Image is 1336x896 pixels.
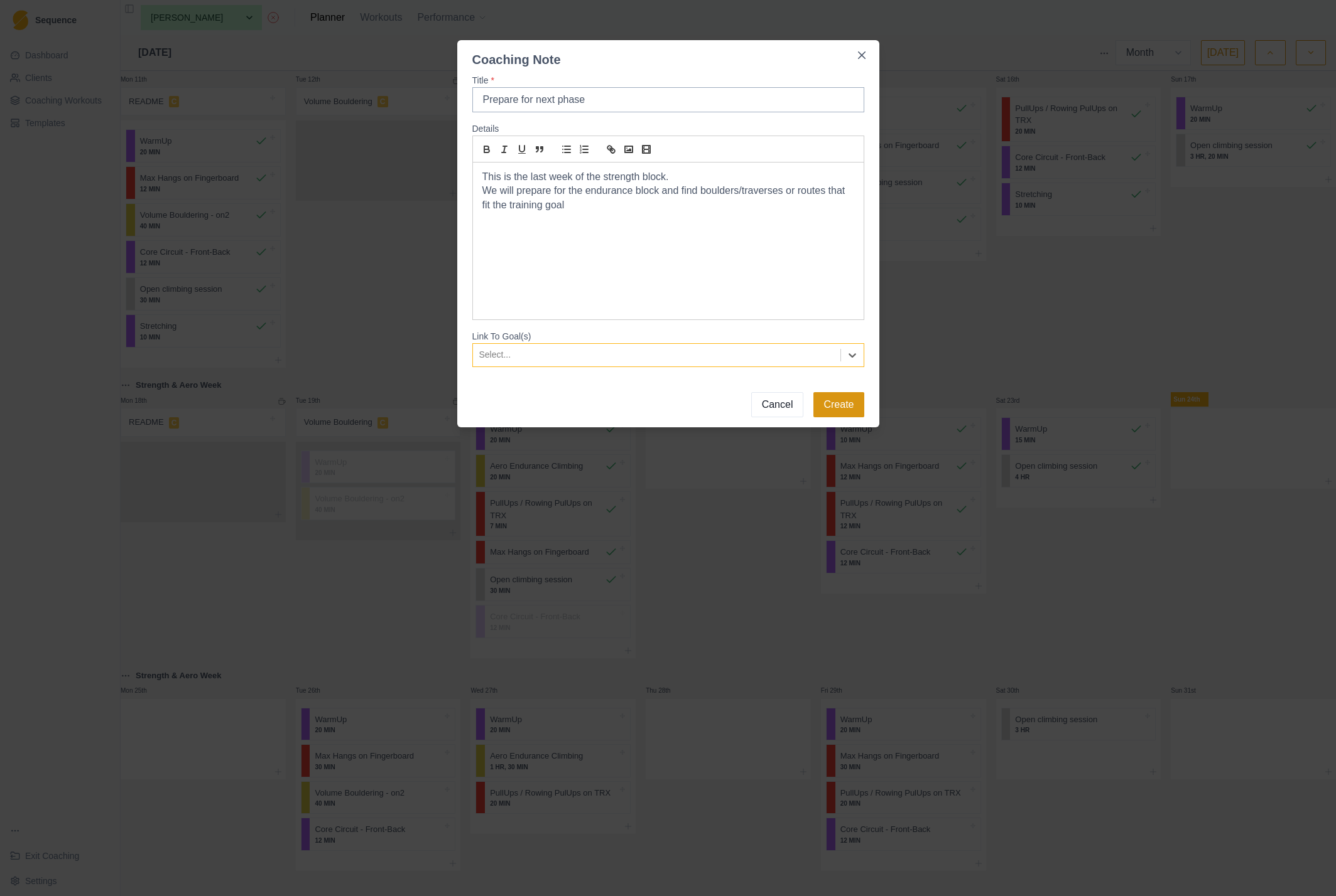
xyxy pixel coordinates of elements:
button: Close [852,45,872,65]
label: Details [472,122,857,136]
button: bold [478,142,496,157]
button: list: bullet [558,142,575,157]
button: list: ordered [575,142,593,157]
input: Link To Goal(s)Select... [479,348,482,361]
button: italic [496,142,513,157]
p: This is the last week of the strength block. [482,170,854,184]
header: Coaching Note [457,40,879,69]
label: Title [472,74,857,87]
button: blockquote [531,142,548,157]
input: Awesome training day [472,87,864,112]
p: We will prepare for the endurance block and find boulders/traverses or routes that fit the traini... [482,184,854,212]
label: Link To Goal(s) [472,330,864,367]
button: image [620,142,638,157]
button: video [638,142,655,157]
button: underline [513,142,531,157]
button: link [602,142,620,157]
button: Cancel [751,392,804,417]
button: Create [813,392,864,417]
